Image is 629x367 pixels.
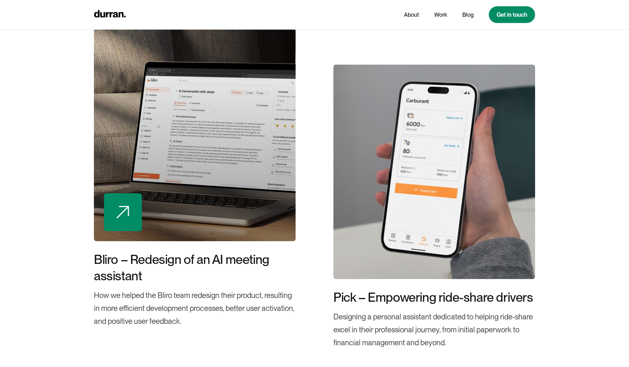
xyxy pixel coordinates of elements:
[489,6,535,23] a: Get in touch
[94,251,296,284] div: Bliro – Redesign of an AI meeting assistant
[333,311,535,349] div: Designing a personal assistant dedicated to helping ride-share excel in their professional journe...
[462,9,474,21] a: Blog
[94,289,296,328] div: How we helped the Bliro team redesign their product, resulting in more efficient development proc...
[404,9,419,21] a: About
[333,289,535,306] div: Pick – Empowering ride-share drivers
[434,9,447,21] a: Work
[94,27,296,328] a: Bliro – Redesign of an AI meeting assistantHow we helped the Bliro team redesign their product, r...
[333,65,535,349] a: Pick – Empowering ride-share driversDesigning a personal assistant dedicated to helping ride-shar...
[94,9,126,21] a: home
